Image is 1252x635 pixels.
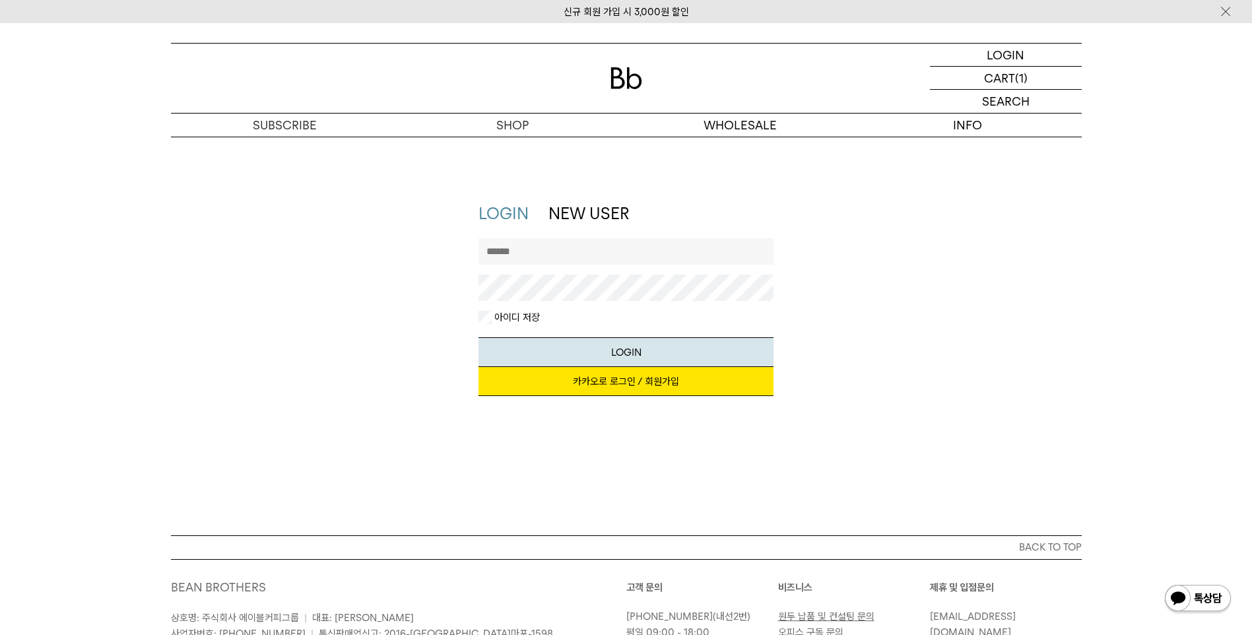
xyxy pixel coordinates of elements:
a: CART (1) [930,67,1082,90]
label: 아이디 저장 [492,311,540,324]
span: 대표: [PERSON_NAME] [312,612,414,624]
p: 제휴 및 입점문의 [930,580,1082,595]
p: WHOLESALE [626,114,854,137]
a: [PHONE_NUMBER] [626,611,713,622]
a: 카카오로 로그인 / 회원가입 [478,367,774,396]
span: | [304,612,307,624]
a: NEW USER [548,204,629,223]
a: LOGIN [478,204,529,223]
button: LOGIN [478,337,774,367]
p: (내선2번) [626,609,772,624]
p: CART [984,67,1015,89]
a: 신규 회원 가입 시 3,000원 할인 [564,6,689,18]
p: LOGIN [987,44,1024,66]
a: BEAN BROTHERS [171,580,266,594]
a: LOGIN [930,44,1082,67]
p: (1) [1015,67,1028,89]
img: 카카오톡 채널 1:1 채팅 버튼 [1164,584,1232,615]
a: SHOP [399,114,626,137]
p: INFO [854,114,1082,137]
p: SEARCH [982,90,1030,113]
span: 상호명: 주식회사 에이블커피그룹 [171,612,299,624]
img: 로고 [610,67,642,89]
a: 원두 납품 및 컨설팅 문의 [778,611,874,622]
button: BACK TO TOP [171,535,1082,559]
a: SUBSCRIBE [171,114,399,137]
p: 고객 문의 [626,580,778,595]
p: 비즈니스 [778,580,930,595]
